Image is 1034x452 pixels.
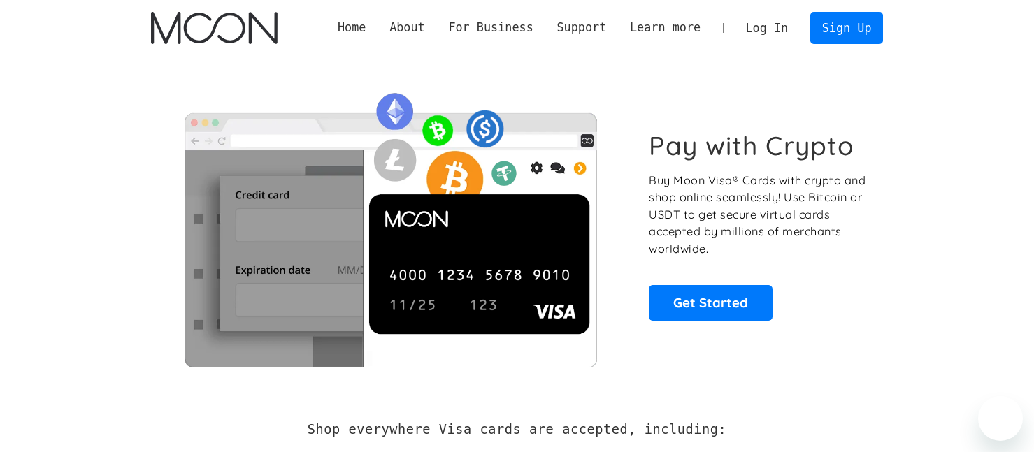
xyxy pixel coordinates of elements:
a: Log In [734,13,800,43]
a: home [151,12,278,44]
div: For Business [448,19,533,36]
img: Moon Cards let you spend your crypto anywhere Visa is accepted. [151,83,630,367]
iframe: Button to launch messaging window [978,396,1023,441]
h2: Shop everywhere Visa cards are accepted, including: [308,422,726,437]
a: Get Started [649,285,773,320]
div: Support [545,19,618,36]
a: Home [326,19,378,36]
div: About [378,19,436,36]
img: Moon Logo [151,12,278,44]
a: Sign Up [810,12,883,43]
div: Support [557,19,606,36]
div: Learn more [618,19,712,36]
div: Learn more [630,19,701,36]
div: About [389,19,425,36]
h1: Pay with Crypto [649,130,854,161]
p: Buy Moon Visa® Cards with crypto and shop online seamlessly! Use Bitcoin or USDT to get secure vi... [649,172,868,258]
div: For Business [437,19,545,36]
